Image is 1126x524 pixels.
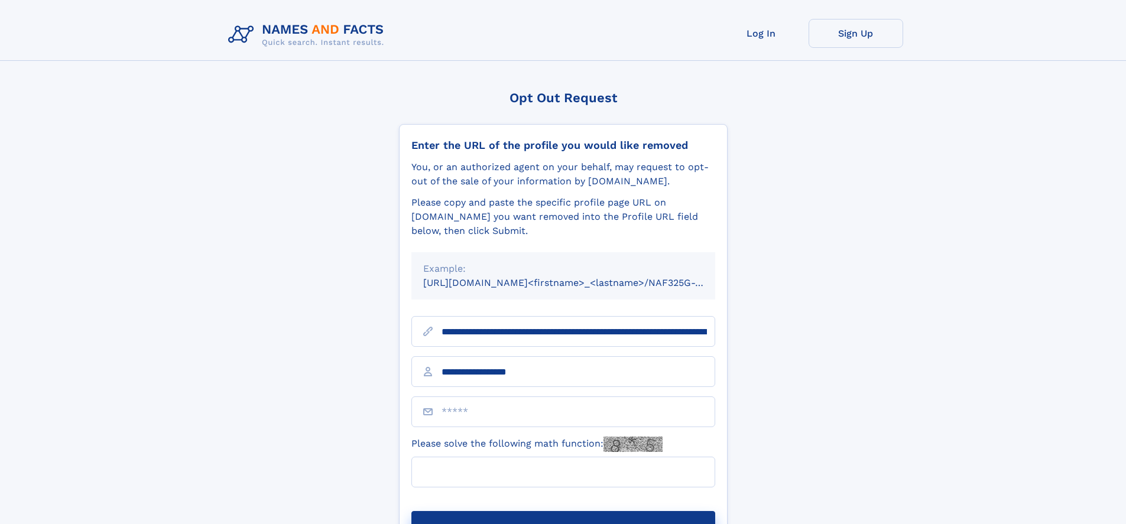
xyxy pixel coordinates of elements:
[809,19,903,48] a: Sign Up
[423,262,703,276] div: Example:
[411,196,715,238] div: Please copy and paste the specific profile page URL on [DOMAIN_NAME] you want removed into the Pr...
[423,277,738,288] small: [URL][DOMAIN_NAME]<firstname>_<lastname>/NAF325G-xxxxxxxx
[411,437,663,452] label: Please solve the following math function:
[399,90,728,105] div: Opt Out Request
[223,19,394,51] img: Logo Names and Facts
[411,160,715,188] div: You, or an authorized agent on your behalf, may request to opt-out of the sale of your informatio...
[714,19,809,48] a: Log In
[411,139,715,152] div: Enter the URL of the profile you would like removed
